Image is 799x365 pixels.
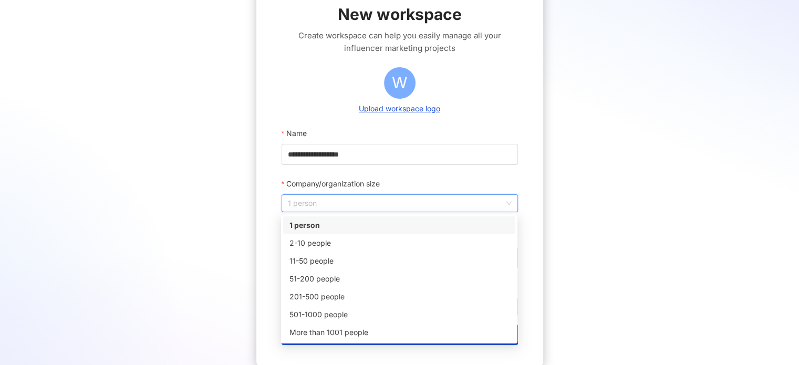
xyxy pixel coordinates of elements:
div: More than 1001 people [289,327,509,338]
span: Create workspace can help you easily manage all your influencer marketing projects [282,29,518,55]
div: More than 1001 people [283,324,515,341]
label: Company/organization size [282,173,387,194]
div: 201-500 people [289,291,509,303]
div: 2-10 people [289,237,509,249]
div: 11-50 people [283,252,515,270]
span: New workspace [338,3,462,25]
span: 1 person [288,195,512,212]
div: 2-10 people [283,234,515,252]
label: Name [282,123,314,144]
div: 11-50 people [289,255,509,267]
div: 1 person [283,216,515,234]
div: 51-200 people [289,273,509,285]
span: W [392,70,408,95]
input: Name [282,144,518,165]
div: 201-500 people [283,288,515,306]
div: 501-1000 people [283,306,515,324]
div: 51-200 people [283,270,515,288]
button: Upload workspace logo [356,103,443,114]
div: 1 person [289,220,509,231]
div: 501-1000 people [289,309,509,320]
